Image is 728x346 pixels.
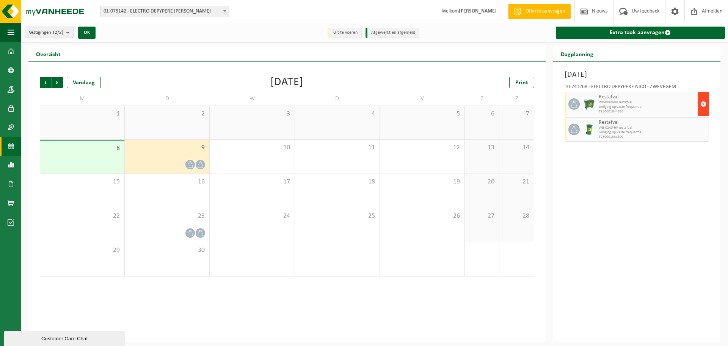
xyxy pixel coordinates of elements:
[25,27,74,38] button: Vestigingen(2/2)
[299,178,376,186] span: 18
[503,212,530,220] span: 28
[129,144,206,152] span: 9
[40,77,51,88] span: Vorige
[210,92,295,106] td: W
[213,212,290,220] span: 24
[213,144,290,152] span: 10
[599,94,696,100] span: Restafval
[499,92,534,106] td: Z
[584,98,595,110] img: WB-0660-HPE-GN-01
[465,92,499,106] td: Z
[599,109,696,114] span: T250001844886
[213,110,290,118] span: 3
[469,178,495,186] span: 20
[556,27,725,39] a: Extra taak aanvragen
[78,27,96,39] button: OK
[599,135,707,139] span: T250001844890
[295,92,380,106] td: D
[299,212,376,220] span: 25
[599,130,707,135] span: Lediging op vaste frequentie
[299,144,376,152] span: 11
[599,120,707,126] span: Restafval
[125,92,210,106] td: D
[565,84,709,92] div: 10-741268 - ELECTRO DEPYPERE NICO - ZWEVEGEM
[44,110,121,118] span: 1
[469,110,495,118] span: 6
[553,46,601,61] h2: Dagplanning
[129,212,206,220] span: 23
[508,4,571,19] a: Offerte aanvragen
[469,144,495,152] span: 13
[515,80,528,86] span: Print
[509,77,534,88] a: Print
[599,105,696,109] span: Lediging op vaste frequentie
[459,8,497,14] strong: [PERSON_NAME]
[52,77,63,88] span: Volgende
[503,110,530,118] span: 7
[565,69,709,81] h3: [DATE]
[44,178,121,186] span: 15
[4,329,127,346] iframe: chat widget
[524,8,567,15] span: Offerte aanvragen
[599,100,696,105] span: WB-0660-HP restafval
[503,178,530,186] span: 21
[384,178,461,186] span: 19
[584,124,595,135] img: WB-0240-HPE-GN-01
[129,246,206,254] span: 30
[29,27,63,38] span: Vestigingen
[100,6,229,17] span: 01-079142 - ELECTRO DEPYPERE NICO - KUURNE
[100,6,229,17] span: 01-079142 - ELECTRO DEPYPERE NICO - KUURNE
[44,212,121,220] span: 22
[28,46,68,61] h2: Overzicht
[44,144,121,153] span: 8
[67,77,101,88] div: Vandaag
[384,144,461,152] span: 12
[129,110,206,118] span: 2
[299,110,376,118] span: 4
[366,28,419,38] li: Afgewerkt en afgemeld
[384,212,461,220] span: 26
[380,92,465,106] td: V
[384,110,461,118] span: 5
[129,178,206,186] span: 16
[503,144,530,152] span: 14
[328,28,362,38] li: Uit te voeren
[270,77,303,88] div: [DATE]
[213,178,290,186] span: 17
[44,246,121,254] span: 29
[40,92,125,106] td: M
[469,212,495,220] span: 27
[53,30,63,35] count: (2/2)
[599,126,707,130] span: WB-0240-HP restafval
